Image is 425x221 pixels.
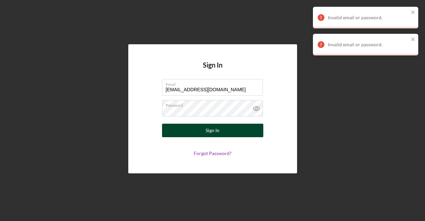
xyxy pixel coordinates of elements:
[203,61,222,79] h4: Sign In
[194,150,232,156] a: Forgot Password?
[166,100,263,108] label: Password
[162,124,263,137] button: Sign In
[328,42,409,47] div: Invalid email or password.
[166,79,263,87] label: Email
[206,124,219,137] div: Sign In
[411,36,416,43] button: close
[328,15,409,20] div: Invalid email or password.
[411,9,416,16] button: close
